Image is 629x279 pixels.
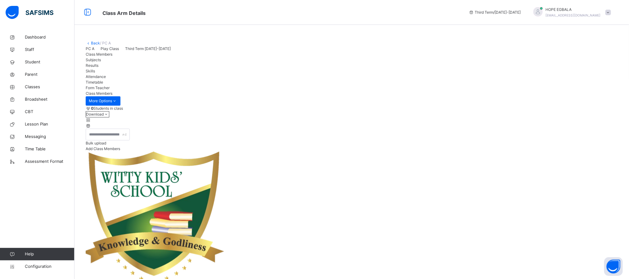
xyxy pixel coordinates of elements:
[91,106,93,111] b: 0
[86,80,103,85] span: Timetable
[86,52,112,57] span: Class Members
[527,7,614,18] div: HOPEEGBALA
[25,251,74,257] span: Help
[25,263,74,270] span: Configuration
[469,10,521,15] span: session/term information
[25,146,75,152] span: Time Table
[546,7,601,12] span: HOPE EGBALA
[25,96,75,103] span: Broadsheet
[86,63,98,68] span: Results
[86,74,106,79] span: Attendance
[102,10,146,16] span: Class Arm Details
[25,158,75,165] span: Assessment Format
[546,13,601,17] span: [EMAIL_ADDRESS][DOMAIN_NAME]
[25,121,75,127] span: Lesson Plan
[91,106,123,111] span: Students in class
[25,34,75,40] span: Dashboard
[89,98,117,104] span: More Options
[101,46,119,51] span: Play Class
[25,59,75,65] span: Student
[125,46,171,51] span: Third Term [DATE]-[DATE]
[100,41,111,45] span: / PC A
[25,109,75,115] span: CBT
[86,85,110,90] span: Form Teacher
[25,47,75,53] span: Staff
[86,69,95,73] span: Skills
[6,6,53,19] img: safsims
[86,141,106,145] span: Bulk upload
[25,71,75,78] span: Parent
[86,57,101,62] span: Subjects
[86,46,94,51] span: PC A
[25,134,75,140] span: Messaging
[86,146,120,151] span: Add Class Members
[86,91,112,96] span: Class Members
[86,112,104,117] span: Download
[91,41,100,45] a: Back
[25,84,75,90] span: Classes
[604,257,623,276] button: Open asap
